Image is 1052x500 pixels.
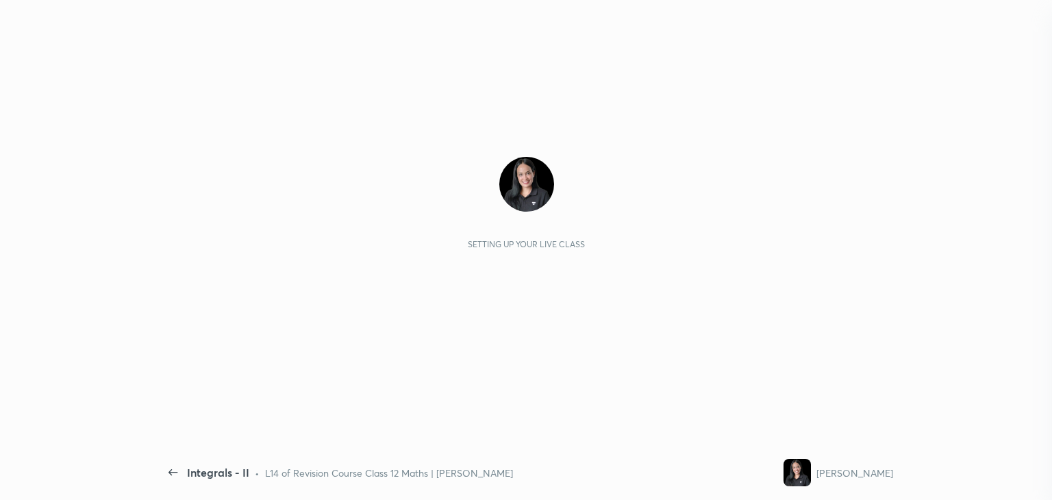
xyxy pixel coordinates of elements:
div: • [255,466,260,480]
div: L14 of Revision Course Class 12 Maths | [PERSON_NAME] [265,466,513,480]
div: Setting up your live class [468,239,585,249]
img: 3bd8f50cf52542888569fb27f05e67d4.jpg [784,459,811,486]
div: Integrals - II [187,464,249,481]
img: 3bd8f50cf52542888569fb27f05e67d4.jpg [499,157,554,212]
div: [PERSON_NAME] [816,466,893,480]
